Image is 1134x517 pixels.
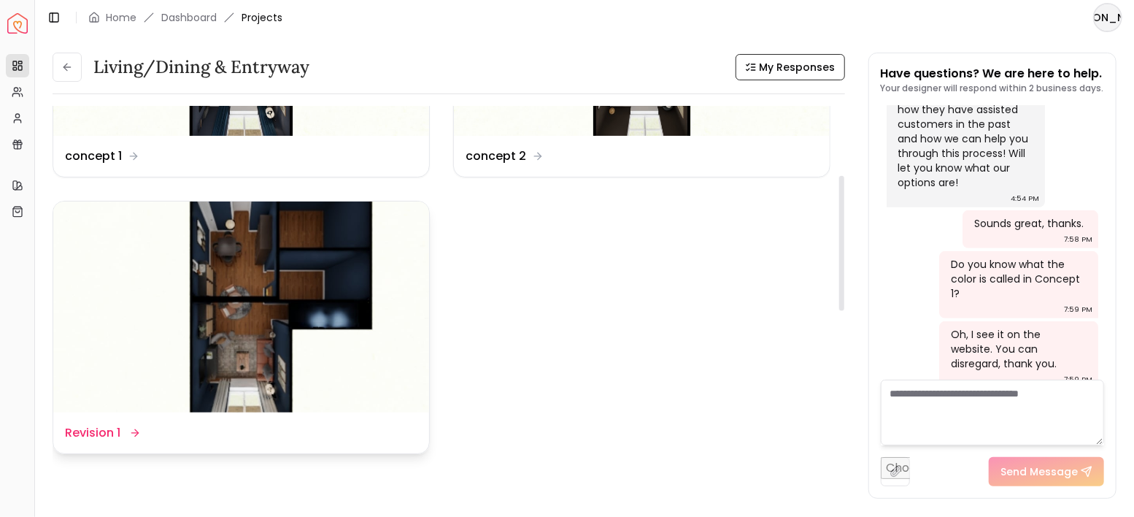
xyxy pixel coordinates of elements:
button: My Responses [736,54,845,80]
div: Oh, I see it on the website. You can disregard, thank you. [951,327,1084,371]
span: [PERSON_NAME] [1095,4,1121,31]
dd: Revision 1 [65,424,120,442]
div: Hey [PERSON_NAME]! Just updated our meeting invite info to [DATE] 5:30! I have reached out to our... [898,29,1031,190]
div: 7:58 PM [1064,232,1092,247]
div: 7:59 PM [1064,302,1092,317]
img: Spacejoy Logo [7,13,28,34]
a: Dashboard [161,10,217,25]
div: Do you know what the color is called in Concept 1? [951,257,1084,301]
nav: breadcrumb [88,10,282,25]
h3: Living/Dining & Entryway [93,55,309,79]
div: 7:59 PM [1064,372,1092,387]
img: Revision 1 [53,202,429,413]
a: Revision 1Revision 1 [53,201,430,455]
dd: concept 1 [65,148,122,165]
dd: concept 2 [466,148,526,165]
button: [PERSON_NAME] [1093,3,1122,32]
div: 4:54 PM [1011,191,1039,206]
span: My Responses [760,60,836,74]
div: Sounds great, thanks. [974,216,1084,231]
p: Your designer will respond within 2 business days. [881,83,1104,94]
p: Have questions? We are here to help. [881,65,1104,83]
a: Spacejoy [7,13,28,34]
a: Home [106,10,136,25]
span: Projects [242,10,282,25]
